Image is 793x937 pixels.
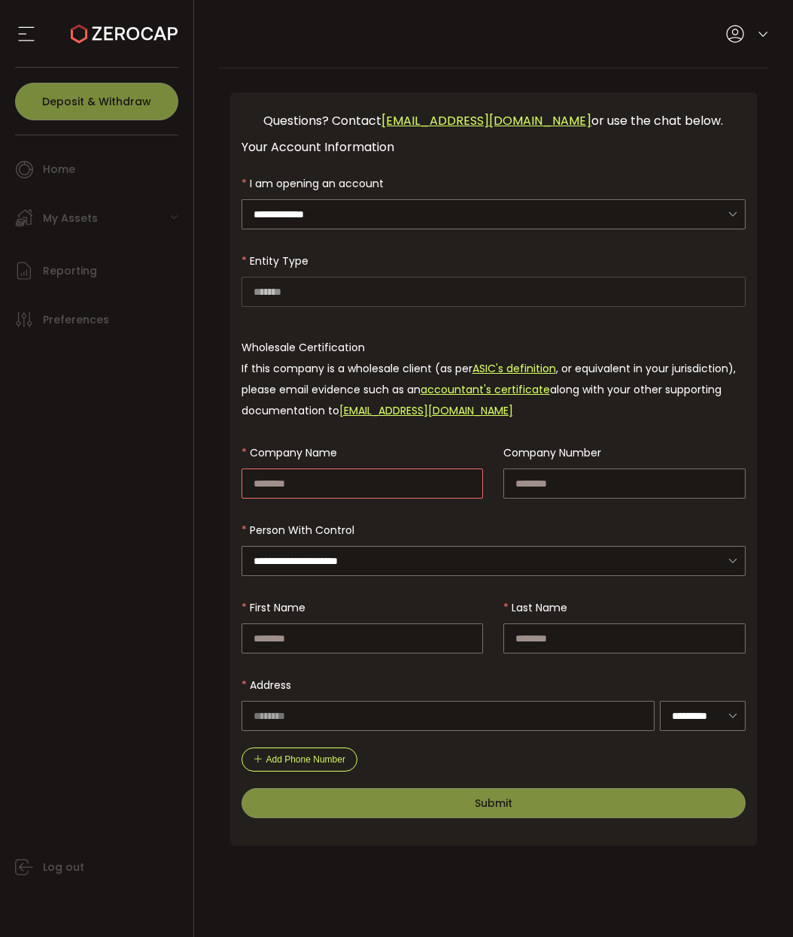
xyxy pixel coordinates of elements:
button: Deposit & Withdraw [15,83,178,120]
button: Add Phone Number [242,747,357,772]
span: Log out [43,857,84,878]
span: Add Phone Number [266,754,345,765]
button: Submit [242,788,746,818]
span: Preferences [43,309,109,331]
a: ASIC's definition [472,361,556,376]
a: accountant's certificate [421,382,550,397]
div: Wholesale Certification If this company is a wholesale client (as per , or equivalent in your jur... [242,337,746,421]
div: Your Account Information [242,138,746,156]
div: Questions? Contact or use the chat below. [242,104,746,138]
a: [EMAIL_ADDRESS][DOMAIN_NAME] [381,112,591,129]
label: Address [242,678,300,693]
span: Home [43,159,75,180]
span: My Assets [43,208,98,229]
a: [EMAIL_ADDRESS][DOMAIN_NAME] [339,403,513,418]
span: Deposit & Withdraw [42,96,151,107]
span: Submit [475,796,512,811]
span: Reporting [43,260,97,282]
